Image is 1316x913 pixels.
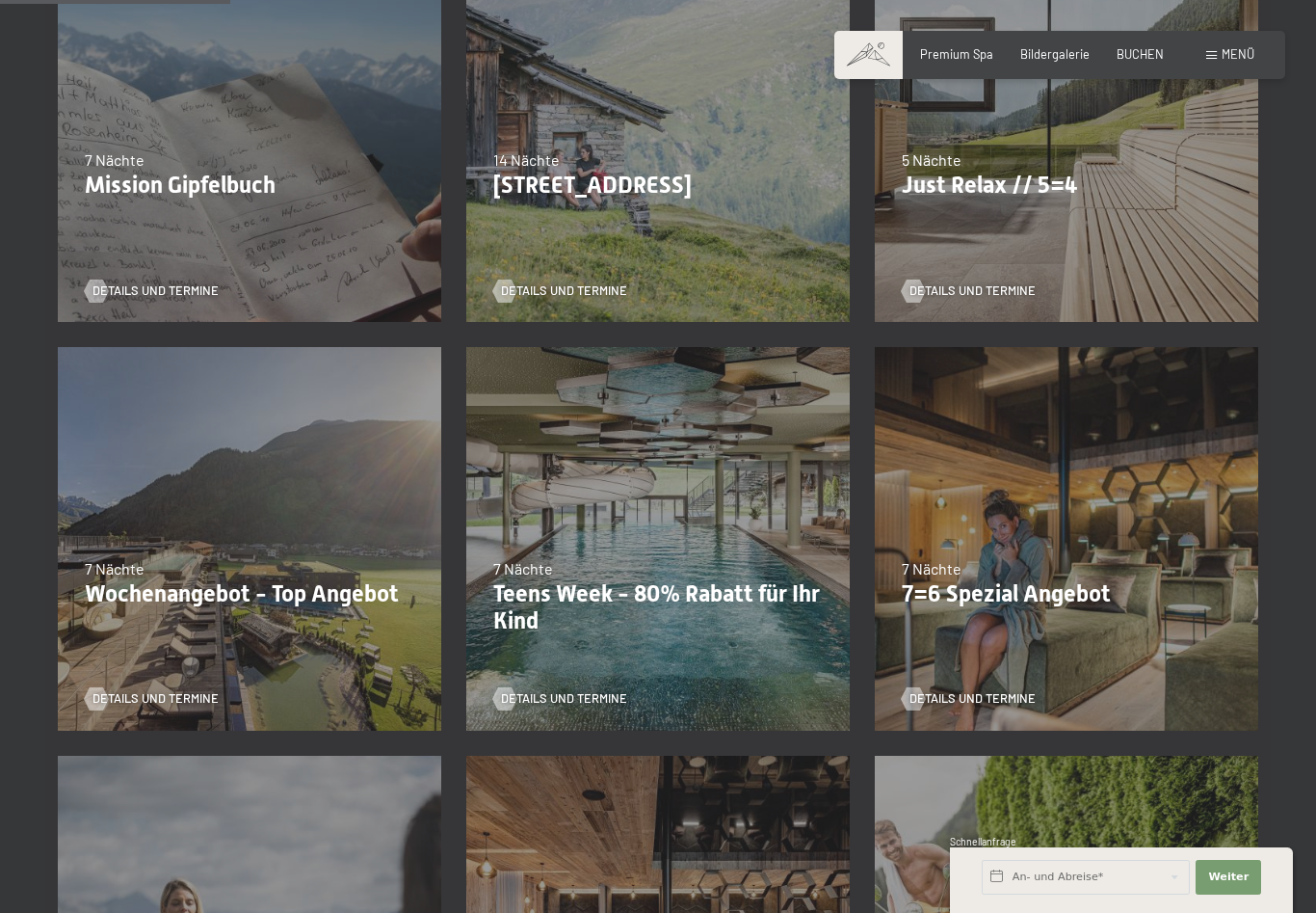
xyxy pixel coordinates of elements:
span: Schnellanfrage [950,836,1016,847]
p: Mission Gipfelbuch [85,172,414,200]
p: Wochenangebot - Top Angebot [85,580,414,608]
span: 7 Nächte [902,559,961,577]
a: Details und Termine [902,282,1036,300]
span: Details und Termine [909,690,1036,708]
span: 14 Nächte [493,150,560,169]
a: BUCHEN [1117,46,1164,62]
span: 7 Nächte [85,559,145,577]
span: 5 Nächte [902,150,961,169]
a: Bildergalerie [1020,46,1090,62]
span: 7 Nächte [85,150,145,169]
button: Weiter [1196,860,1261,895]
span: Details und Termine [501,690,627,708]
span: Details und Termine [501,282,627,300]
a: Details und Termine [85,282,219,300]
span: Details und Termine [92,690,219,708]
a: Details und Termine [85,690,219,708]
a: Details und Termine [493,690,627,708]
p: [STREET_ADDRESS] [493,172,823,200]
span: Details und Termine [909,282,1036,300]
span: Weiter [1208,870,1249,885]
a: Details und Termine [493,282,627,300]
p: 7=6 Spezial Angebot [902,580,1231,608]
a: Details und Termine [902,690,1036,708]
span: 7 Nächte [493,559,553,577]
span: Details und Termine [92,282,219,300]
p: Teens Week - 80% Rabatt für Ihr Kind [493,580,823,636]
p: Just Relax // 5=4 [902,172,1231,200]
span: Menü [1222,46,1254,62]
a: Premium Spa [920,46,993,62]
